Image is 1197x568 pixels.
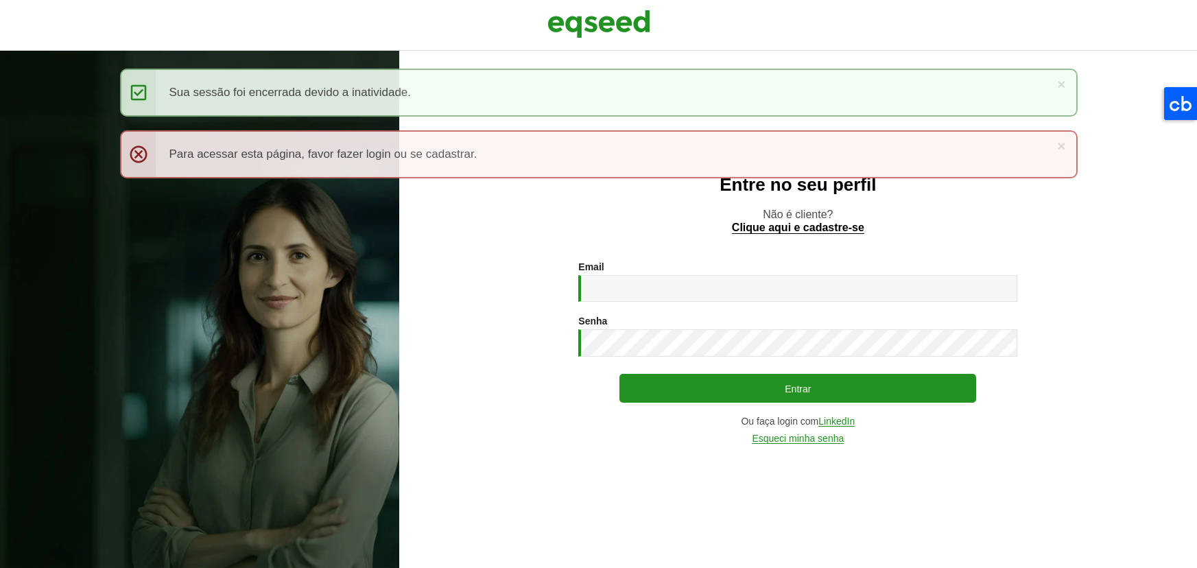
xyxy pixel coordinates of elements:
a: Esqueci minha senha [752,434,844,444]
div: Ou faça login com [578,416,1017,427]
a: LinkedIn [818,416,855,427]
p: Não é cliente? [427,208,1170,234]
a: × [1057,77,1065,91]
div: Sua sessão foi encerrada devido a inatividade. [120,69,1078,117]
label: Email [578,262,604,272]
a: Clique aqui e cadastre-se [732,222,864,234]
img: EqSeed Logo [547,7,650,41]
a: × [1057,139,1065,153]
label: Senha [578,316,607,326]
button: Entrar [619,374,976,403]
h2: Entre no seu perfil [427,175,1170,195]
div: Para acessar esta página, favor fazer login ou se cadastrar. [120,130,1078,178]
